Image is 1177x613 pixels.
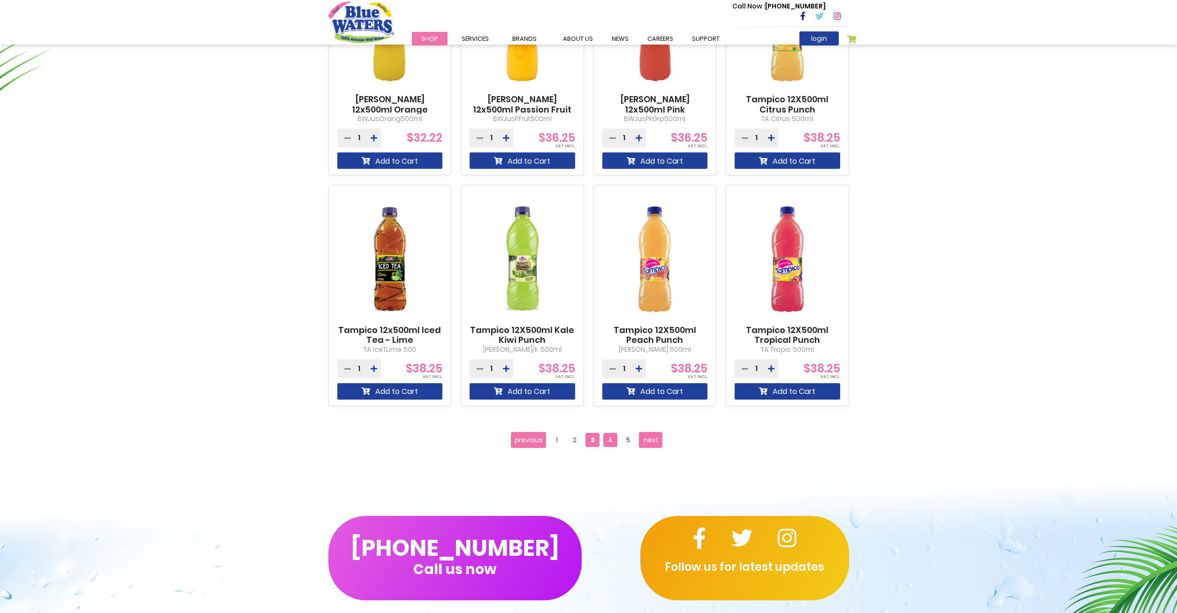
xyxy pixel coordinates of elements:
[515,433,543,447] span: previous
[470,114,575,124] p: BWJusPFrut500ml
[470,94,575,114] a: [PERSON_NAME] 12x500ml Passion Fruit
[337,383,443,400] button: Add to Cart
[735,345,840,355] p: TA Tropic 500ml
[602,193,708,325] img: Tampico 12X500ml Peach Punch
[735,383,840,400] button: Add to Cart
[671,361,707,376] span: $38.25
[511,432,546,448] a: previous
[732,1,765,11] span: Call Now :
[554,32,602,45] a: about us
[337,94,443,114] a: [PERSON_NAME] 12x500ml Orange
[337,152,443,169] button: Add to Cart
[735,94,840,114] a: Tampico 12X500ml Citrus Punch
[735,193,840,325] img: Tampico 12X500ml Tropical Punch
[671,130,707,145] span: $36.25
[638,32,683,45] a: careers
[406,361,442,376] span: $38.25
[799,31,839,45] a: login
[539,361,575,376] span: $38.25
[470,193,575,325] img: Tampico 12X500ml Kale Kiwi Punch
[735,152,840,169] button: Add to Cart
[804,130,840,145] span: $38.25
[804,361,840,376] span: $38.25
[640,559,849,575] p: Follow us for latest updates
[337,325,443,345] a: Tampico 12x500ml Iced Tea - Lime
[470,325,575,345] a: Tampico 12X500ml Kale Kiwi Punch
[337,193,443,325] img: Tampico 12x500ml Iced Tea - Lime
[732,1,826,11] p: [PHONE_NUMBER]
[644,433,658,447] span: next
[539,130,575,145] span: $36.25
[735,325,840,345] a: Tampico 12X500ml Tropical Punch
[407,130,442,145] span: $32.22
[603,433,617,447] a: 4
[602,345,708,355] p: [PERSON_NAME] 500ml
[602,94,708,125] a: [PERSON_NAME] 12x500ml Pink Grapefruit
[639,432,662,448] a: next
[621,433,635,447] a: 5
[512,34,537,43] span: Brands
[585,433,600,447] span: 3
[421,34,438,43] span: Shop
[568,433,582,447] a: 2
[470,152,575,169] button: Add to Cart
[735,114,840,124] p: TA Citrus 500ml
[602,32,638,45] a: News
[602,152,708,169] button: Add to Cart
[337,345,443,355] p: TA IceTLime 500
[550,433,564,447] a: 1
[683,32,729,45] a: support
[470,383,575,400] button: Add to Cart
[602,114,708,124] p: BWJusPkGrp500ml
[470,345,575,355] p: [PERSON_NAME]/K 500ml
[328,1,394,43] a: store logo
[602,325,708,345] a: Tampico 12X500ml Peach Punch
[602,383,708,400] button: Add to Cart
[413,567,496,572] span: Call us now
[328,516,582,600] button: [PHONE_NUMBER]Call us now
[462,34,489,43] span: Services
[337,114,443,124] p: BWJusOrang500ml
